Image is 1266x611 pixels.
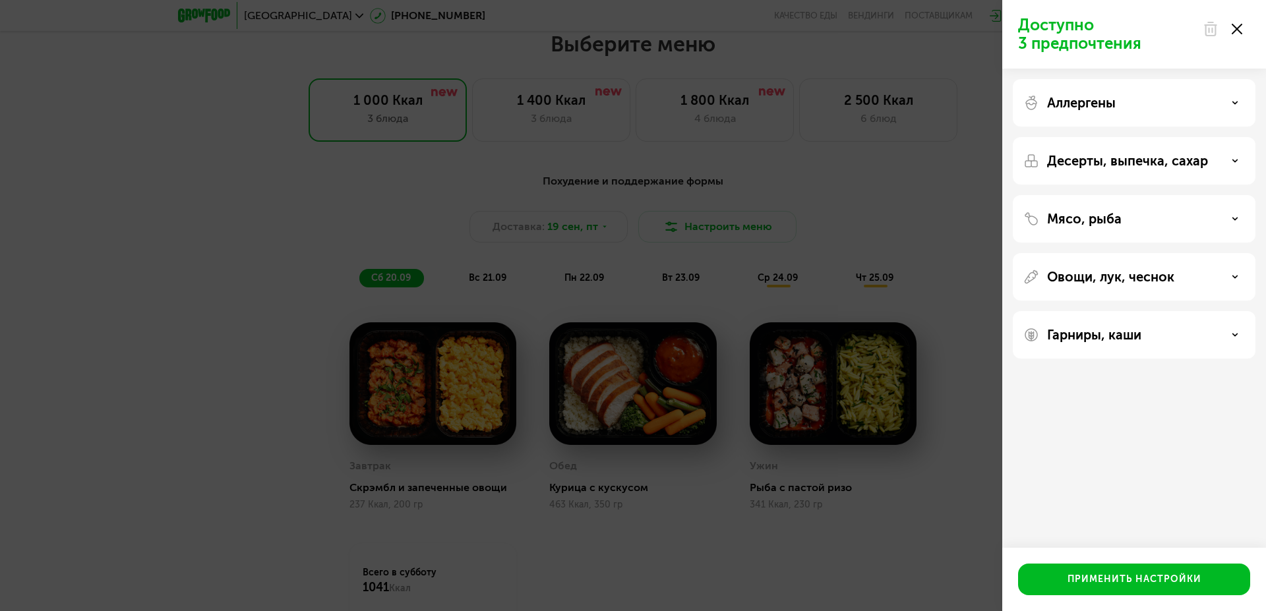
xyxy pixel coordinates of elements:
[1047,95,1116,111] p: Аллергены
[1047,153,1208,169] p: Десерты, выпечка, сахар
[1047,327,1141,343] p: Гарниры, каши
[1018,16,1195,53] p: Доступно 3 предпочтения
[1068,573,1201,586] div: Применить настройки
[1018,564,1250,595] button: Применить настройки
[1047,211,1122,227] p: Мясо, рыба
[1047,269,1174,285] p: Овощи, лук, чеснок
